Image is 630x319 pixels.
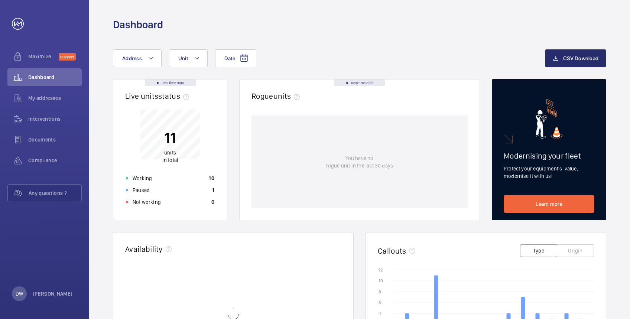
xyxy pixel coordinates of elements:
[536,99,563,139] img: marketing-card.svg
[28,136,82,143] span: Documents
[164,150,176,156] span: units
[557,244,594,257] button: Origin
[28,53,59,60] span: Maximize
[211,198,214,206] p: 0
[224,55,235,61] span: Date
[158,91,192,101] span: status
[520,244,557,257] button: Type
[334,79,385,86] div: Real time data
[33,290,73,297] p: [PERSON_NAME]
[563,55,598,61] span: CSV Download
[28,74,82,81] span: Dashboard
[378,246,406,255] h2: Callouts
[504,151,594,160] h2: Modernising your fleet
[545,49,606,67] button: CSV Download
[28,115,82,123] span: Interventions
[113,18,163,32] h1: Dashboard
[178,55,188,61] span: Unit
[504,195,594,213] a: Learn more
[273,91,303,101] span: units
[251,91,303,101] h2: Rogue
[59,53,76,61] span: Discover
[125,91,192,101] h2: Live units
[133,186,150,194] p: Paused
[113,49,162,67] button: Address
[379,289,381,294] text: 8
[125,244,163,254] h2: Availability
[215,49,256,67] button: Date
[209,175,214,182] p: 10
[379,278,383,283] text: 10
[162,128,178,147] p: 11
[16,290,23,297] p: DW
[122,55,142,61] span: Address
[28,157,82,164] span: Compliance
[29,189,81,197] span: Any questions ?
[28,94,82,102] span: My addresses
[212,186,214,194] p: 1
[162,149,178,164] p: in total
[379,300,381,305] text: 6
[169,49,208,67] button: Unit
[133,198,161,206] p: Not working
[133,175,152,182] p: Working
[326,154,393,169] p: You have no rogue unit in the last 30 days
[145,79,196,86] div: Real time data
[504,165,594,180] p: Protect your equipment's value, modernise it with us!
[379,267,383,273] text: 12
[379,311,381,316] text: 4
